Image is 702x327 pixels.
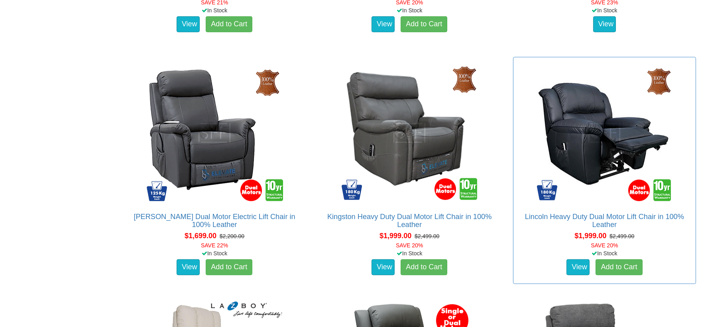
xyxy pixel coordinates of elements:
[220,233,244,239] del: $2,200.00
[574,232,606,240] span: $1,999.00
[121,249,307,257] div: In Stock
[134,213,295,229] a: [PERSON_NAME] Dual Motor Electric Lift Chair in 100% Leather
[372,259,395,275] a: View
[415,233,439,239] del: $2,499.00
[533,61,676,205] img: Lincoln Heavy Duty Dual Motor Lift Chair in 100% Leather
[327,213,492,229] a: Kingston Heavy Duty Dual Motor Lift Chair in 100% Leather
[596,259,642,275] a: Add to Cart
[372,16,395,32] a: View
[338,61,481,205] img: Kingston Heavy Duty Dual Motor Lift Chair in 100% Leather
[566,259,590,275] a: View
[511,249,698,257] div: In Stock
[317,249,503,257] div: In Stock
[317,6,503,14] div: In Stock
[593,16,616,32] a: View
[206,259,252,275] a: Add to Cart
[121,6,307,14] div: In Stock
[401,259,447,275] a: Add to Cart
[206,16,252,32] a: Add to Cart
[591,242,618,249] font: SAVE 20%
[401,16,447,32] a: Add to Cart
[380,232,411,240] span: $1,999.00
[610,233,634,239] del: $2,499.00
[143,61,286,205] img: Dalton Dual Motor Electric Lift Chair in 100% Leather
[525,213,684,229] a: Lincoln Heavy Duty Dual Motor Lift Chair in 100% Leather
[511,6,698,14] div: In Stock
[396,242,423,249] font: SAVE 20%
[185,232,216,240] span: $1,699.00
[177,259,200,275] a: View
[177,16,200,32] a: View
[201,242,228,249] font: SAVE 22%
